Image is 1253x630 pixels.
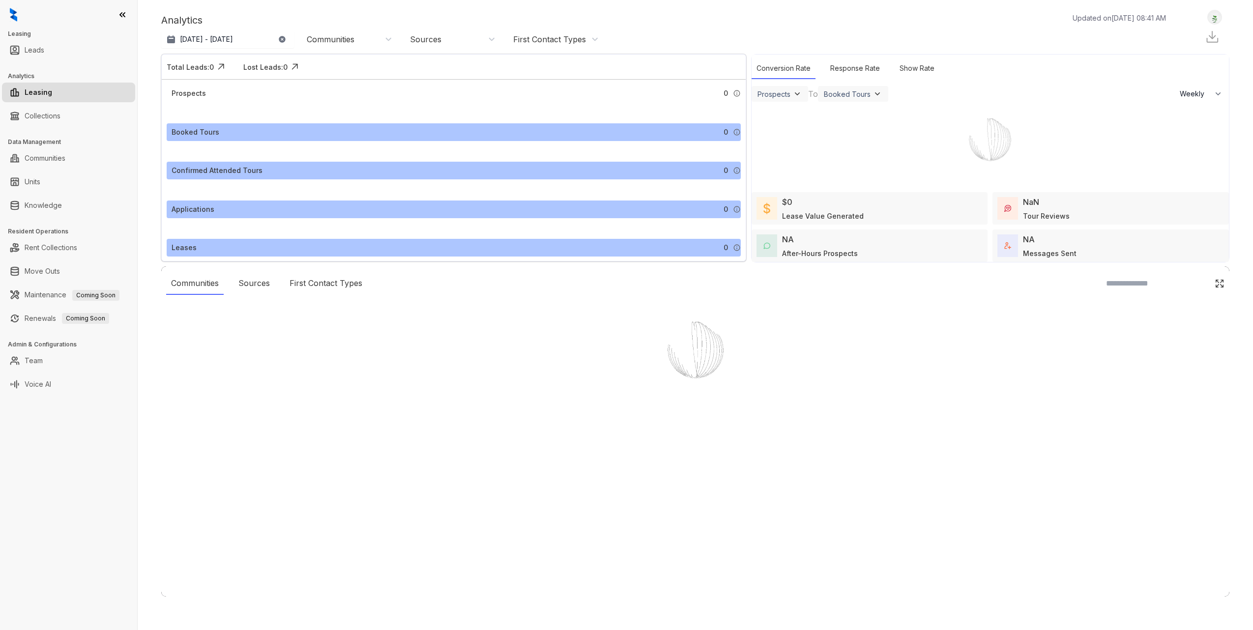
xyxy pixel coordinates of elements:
[285,272,367,295] div: First Contact Types
[180,34,233,44] p: [DATE] - [DATE]
[10,8,17,22] img: logo
[233,272,275,295] div: Sources
[2,40,135,60] li: Leads
[792,89,802,99] img: ViewFilterArrow
[2,374,135,394] li: Voice AI
[824,90,871,98] div: Booked Tours
[733,89,741,97] img: Info
[1073,13,1166,23] p: Updated on [DATE] 08:41 AM
[752,58,816,79] div: Conversion Rate
[724,88,728,99] span: 0
[2,351,135,371] li: Team
[733,205,741,213] img: Info
[25,309,109,328] a: RenewalsComing Soon
[782,248,858,258] div: After-Hours Prospects
[166,272,224,295] div: Communities
[243,62,288,72] div: Lost Leads: 0
[25,261,60,281] a: Move Outs
[172,165,262,176] div: Confirmed Attended Tours
[825,58,885,79] div: Response Rate
[172,204,214,215] div: Applications
[62,313,109,324] span: Coming Soon
[1023,196,1039,208] div: NaN
[25,172,40,192] a: Units
[2,172,135,192] li: Units
[1174,85,1229,103] button: Weekly
[410,34,441,45] div: Sources
[25,83,52,102] a: Leasing
[724,204,728,215] span: 0
[678,399,713,409] div: Loading...
[1194,279,1202,287] img: SearchIcon
[513,34,586,45] div: First Contact Types
[724,242,728,253] span: 0
[25,40,44,60] a: Leads
[1180,89,1210,99] span: Weekly
[782,211,864,221] div: Lease Value Generated
[1205,29,1220,44] img: Download
[288,59,302,74] img: Click Icon
[8,227,137,236] h3: Resident Operations
[808,88,818,100] div: To
[895,58,939,79] div: Show Rate
[724,165,728,176] span: 0
[1004,242,1011,249] img: TotalFum
[2,196,135,215] li: Knowledge
[763,242,770,250] img: AfterHoursConversations
[25,238,77,258] a: Rent Collections
[1004,205,1011,212] img: TourReviews
[25,106,60,126] a: Collections
[733,128,741,136] img: Info
[1215,279,1224,288] img: Click Icon
[646,301,745,399] img: Loader
[72,290,119,301] span: Coming Soon
[758,90,790,98] div: Prospects
[172,242,197,253] div: Leases
[172,88,206,99] div: Prospects
[1208,12,1222,23] img: UserAvatar
[25,351,43,371] a: Team
[724,127,728,138] span: 0
[733,244,741,252] img: Info
[161,13,203,28] p: Analytics
[214,59,229,74] img: Click Icon
[2,309,135,328] li: Renewals
[1023,233,1035,245] div: NA
[172,127,219,138] div: Booked Tours
[2,148,135,168] li: Communities
[2,285,135,305] li: Maintenance
[2,261,135,281] li: Move Outs
[2,238,135,258] li: Rent Collections
[1023,211,1070,221] div: Tour Reviews
[953,103,1027,176] img: Loader
[873,89,882,99] img: ViewFilterArrow
[25,374,51,394] a: Voice AI
[167,62,214,72] div: Total Leads: 0
[763,202,770,214] img: LeaseValue
[8,72,137,81] h3: Analytics
[307,34,354,45] div: Communities
[1023,248,1077,258] div: Messages Sent
[2,83,135,102] li: Leasing
[25,148,65,168] a: Communities
[8,340,137,349] h3: Admin & Configurations
[8,138,137,146] h3: Data Management
[2,106,135,126] li: Collections
[782,196,792,208] div: $0
[733,167,741,174] img: Info
[782,233,794,245] div: NA
[25,196,62,215] a: Knowledge
[161,30,294,48] button: [DATE] - [DATE]
[8,29,137,38] h3: Leasing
